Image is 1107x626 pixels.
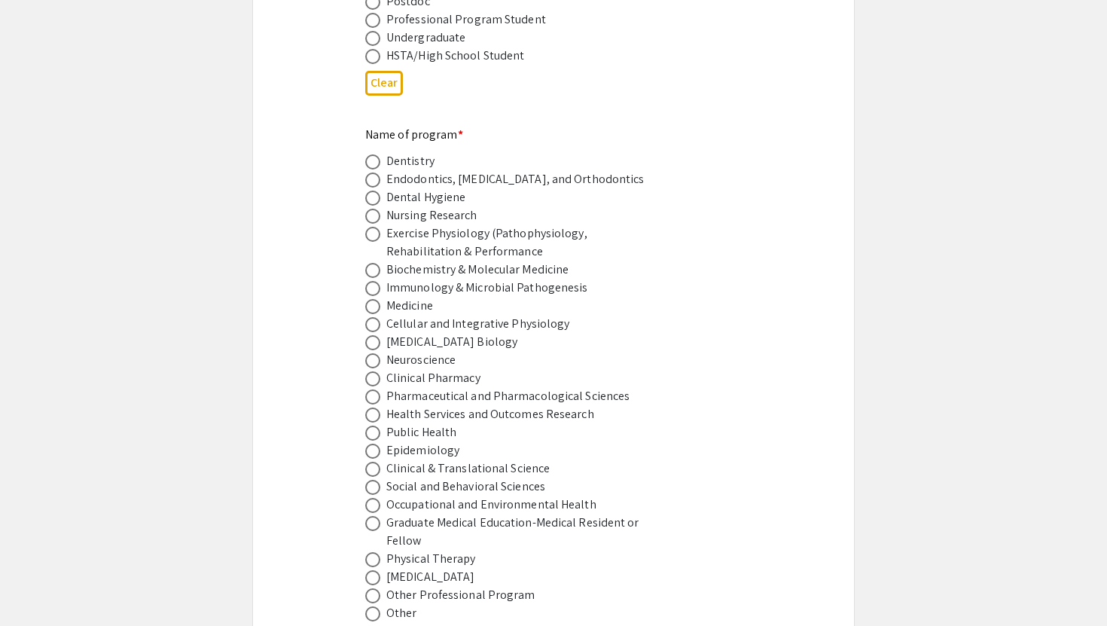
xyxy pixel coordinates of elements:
div: Health Services and Outcomes Research [386,405,594,423]
div: Public Health [386,423,456,441]
div: Other [386,604,417,622]
div: Dentistry [386,152,435,170]
mat-label: Name of program [365,127,463,142]
div: Dental Hygiene [386,188,465,206]
div: [MEDICAL_DATA] [386,568,474,586]
div: Undergraduate [386,29,465,47]
div: Professional Program Student [386,11,546,29]
div: Medicine [386,297,433,315]
div: Epidemiology [386,441,459,460]
div: [MEDICAL_DATA] Biology [386,333,517,351]
div: Other Professional Program [386,586,535,604]
div: Endodontics, [MEDICAL_DATA], and Orthodontics [386,170,645,188]
div: Clinical & Translational Science [386,460,550,478]
div: Cellular and Integrative Physiology [386,315,570,333]
div: Occupational and Environmental Health [386,496,596,514]
div: Exercise Physiology (Pathophysiology, Rehabilitation & Performance [386,224,650,261]
div: Nursing Research [386,206,477,224]
iframe: Chat [11,558,64,615]
div: Biochemistry & Molecular Medicine [386,261,569,279]
button: Clear [365,71,403,96]
div: Pharmaceutical and Pharmacological Sciences [386,387,630,405]
div: Social and Behavioral Sciences [386,478,545,496]
div: Physical Therapy [386,550,476,568]
div: Graduate Medical Education-Medical Resident or Fellow [386,514,650,550]
div: Neuroscience [386,351,456,369]
div: Immunology & Microbial Pathogenesis [386,279,588,297]
div: Clinical Pharmacy [386,369,480,387]
div: HSTA/High School Student [386,47,524,65]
